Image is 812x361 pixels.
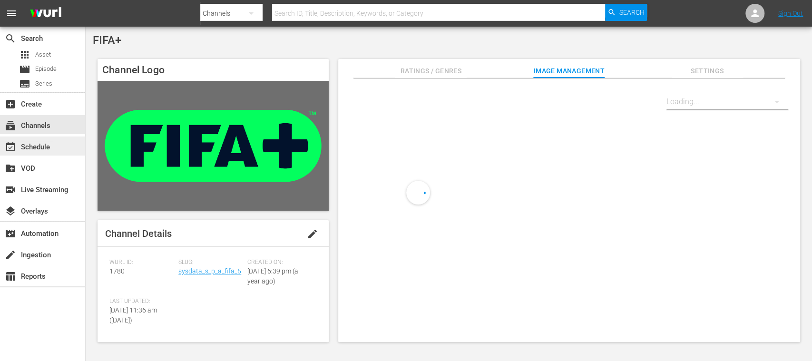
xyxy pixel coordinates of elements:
[35,64,57,74] span: Episode
[307,228,318,240] span: edit
[19,64,30,75] span: Episode
[5,33,16,44] span: Search
[178,267,241,275] a: sysdata_s_p_a_fifa_5
[178,259,243,266] span: Slug:
[98,81,329,211] img: FIFA+
[109,259,174,266] span: Wurl ID:
[672,65,743,77] span: Settings
[5,163,16,174] span: VOD
[19,49,30,60] span: Asset
[19,78,30,89] span: Series
[5,98,16,110] span: Create
[93,34,121,47] span: FIFA+
[35,79,52,88] span: Series
[6,8,17,19] span: menu
[619,4,644,21] span: Search
[105,228,172,239] span: Channel Details
[109,267,125,275] span: 1780
[5,228,16,239] span: Automation
[109,306,157,324] span: [DATE] 11:36 am ([DATE])
[5,141,16,153] span: Schedule
[5,120,16,131] span: Channels
[5,271,16,282] span: Reports
[533,65,605,77] span: Image Management
[605,4,647,21] button: Search
[778,10,803,17] a: Sign Out
[5,184,16,195] span: Live Streaming
[35,50,51,59] span: Asset
[98,59,329,81] h4: Channel Logo
[247,259,312,266] span: Created On:
[395,65,467,77] span: Ratings / Genres
[109,298,174,305] span: Last Updated:
[23,2,68,25] img: ans4CAIJ8jUAAAAAAAAAAAAAAAAAAAAAAAAgQb4GAAAAAAAAAAAAAAAAAAAAAAAAJMjXAAAAAAAAAAAAAAAAAAAAAAAAgAT5G...
[247,267,298,285] span: [DATE] 6:39 pm (a year ago)
[301,223,324,245] button: edit
[5,249,16,261] span: Ingestion
[5,205,16,217] span: Overlays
